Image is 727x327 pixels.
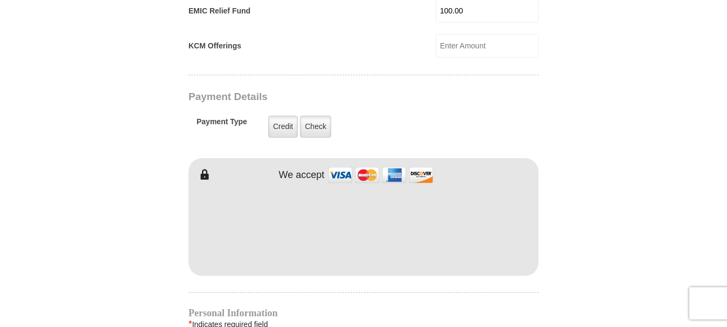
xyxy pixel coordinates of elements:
[300,116,331,138] label: Check
[188,91,463,103] h3: Payment Details
[188,309,539,317] h4: Personal Information
[436,34,539,58] input: Enter Amount
[197,117,247,132] h5: Payment Type
[327,163,435,187] img: credit cards accepted
[279,169,325,181] h4: We accept
[268,116,298,138] label: Credit
[188,40,241,52] label: KCM Offerings
[188,5,250,17] label: EMIC Relief Fund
